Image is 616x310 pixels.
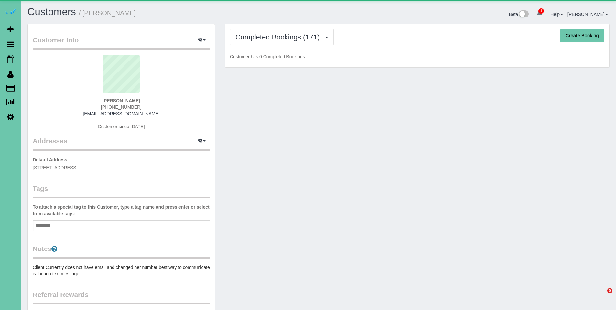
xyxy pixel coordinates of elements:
[79,9,136,17] small: / [PERSON_NAME]
[83,111,159,116] a: [EMAIL_ADDRESS][DOMAIN_NAME]
[4,6,17,16] img: Automaid Logo
[33,264,210,277] pre: Client Currently does not have email and changed her number best way to communicate is though tex...
[102,98,140,103] strong: [PERSON_NAME]
[33,156,69,163] label: Default Address:
[518,10,529,19] img: New interface
[33,290,210,304] legend: Referral Rewards
[230,29,334,45] button: Completed Bookings (171)
[560,29,604,42] button: Create Booking
[509,12,529,17] a: Beta
[33,184,210,198] legend: Tags
[235,33,323,41] span: Completed Bookings (171)
[550,12,563,17] a: Help
[101,105,142,110] span: [PHONE_NUMBER]
[33,204,210,217] label: To attach a special tag to this Customer, type a tag name and press enter or select from availabl...
[98,124,145,129] span: Customer since [DATE]
[33,244,210,259] legend: Notes
[33,35,210,50] legend: Customer Info
[567,12,608,17] a: [PERSON_NAME]
[27,6,76,17] a: Customers
[607,288,612,293] span: 5
[33,165,77,170] span: [STREET_ADDRESS]
[533,6,546,21] a: 1
[230,53,604,60] p: Customer has 0 Completed Bookings
[538,8,544,14] span: 1
[594,288,610,304] iframe: Intercom live chat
